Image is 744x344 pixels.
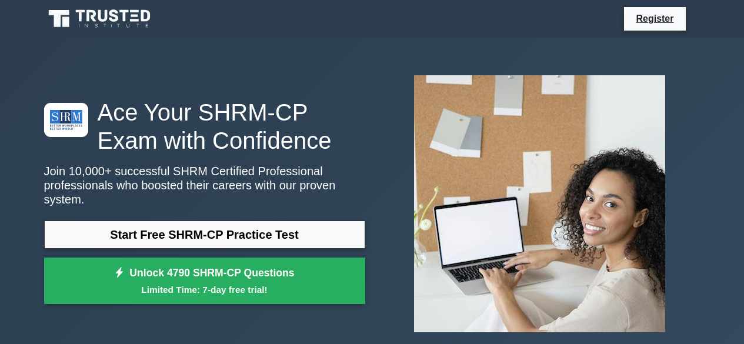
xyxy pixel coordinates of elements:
[629,11,680,26] a: Register
[44,164,365,206] p: Join 10,000+ successful SHRM Certified Professional professionals who boosted their careers with ...
[44,258,365,305] a: Unlock 4790 SHRM-CP QuestionsLimited Time: 7-day free trial!
[44,98,365,155] h1: Ace Your SHRM-CP Exam with Confidence
[44,221,365,249] a: Start Free SHRM-CP Practice Test
[59,283,351,296] small: Limited Time: 7-day free trial!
